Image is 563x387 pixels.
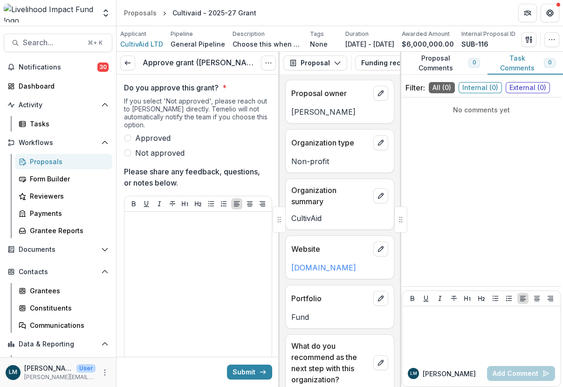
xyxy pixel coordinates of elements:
button: Bold [128,198,139,209]
div: Lisa Minsky-Primus [9,369,17,375]
p: SUB-116 [461,39,488,49]
div: Lisa Minsky-Primus [410,371,417,376]
a: Tasks [15,116,112,131]
span: 0 [548,59,551,66]
button: Bold [407,293,418,304]
span: Not approved [135,147,185,159]
button: Add Comment [487,366,555,381]
div: Tasks [30,119,105,129]
button: edit [373,135,388,150]
p: [PERSON_NAME] [423,369,476,379]
p: Filter: [405,82,425,93]
span: Notifications [19,63,97,71]
button: Ordered List [503,293,515,304]
a: Dashboard [4,78,112,94]
a: CultivAid LTD [120,39,163,49]
p: CultivAid [291,213,388,224]
div: Grantees [30,286,105,296]
p: Awarded Amount [402,30,450,38]
button: Align Left [231,198,242,209]
button: Heading 1 [179,198,191,209]
button: edit [373,355,388,370]
p: Pipeline [171,30,193,38]
p: [PERSON_NAME] [291,106,388,117]
a: Form Builder [15,171,112,187]
span: Workflows [19,139,97,147]
p: Please share any feedback, questions, or notes below. [124,166,267,188]
button: Get Help [541,4,559,22]
button: Bullet List [206,198,217,209]
span: Internal ( 0 ) [459,82,502,93]
button: Underline [420,293,432,304]
button: Italicize [434,293,446,304]
p: Duration [345,30,369,38]
a: Constituents [15,300,112,316]
div: Constituents [30,303,105,313]
button: Search... [4,34,112,52]
button: Strike [167,198,178,209]
p: Organization type [291,137,370,148]
button: Open entity switcher [99,4,112,22]
button: edit [373,188,388,203]
a: Dashboard [15,355,112,371]
span: Data & Reporting [19,340,97,348]
div: Form Builder [30,174,105,184]
button: Partners [518,4,537,22]
button: Proposal Comments [400,52,487,75]
span: 30 [97,62,109,72]
h3: Approve grant ([PERSON_NAME]) [143,58,254,67]
div: ⌘ + K [86,38,104,48]
a: [DOMAIN_NAME] [291,263,356,272]
div: Dashboard [19,81,105,91]
button: Task Comments [487,52,563,75]
span: All ( 0 ) [429,82,455,93]
span: Search... [23,38,82,47]
button: More [99,367,110,378]
p: No comments yet [405,105,557,115]
button: Strike [448,293,460,304]
button: Heading 2 [192,198,204,209]
span: Contacts [19,268,97,276]
span: External ( 0 ) [506,82,550,93]
button: Open Documents [4,242,112,257]
p: Proposal owner [291,88,370,99]
p: [PERSON_NAME] [24,363,73,373]
p: General Pipeline [171,39,225,49]
span: 0 [473,59,476,66]
p: $6,000,000.00 [402,39,454,49]
p: [DATE] - [DATE] [345,39,394,49]
button: Heading 2 [476,293,487,304]
div: Communications [30,320,105,330]
button: Open Contacts [4,264,112,279]
button: edit [373,86,388,101]
a: Communications [15,318,112,333]
button: Proposal [283,55,347,70]
a: Proposals [120,6,160,20]
button: Align Center [531,293,542,304]
div: Payments [30,208,105,218]
button: Align Left [517,293,529,304]
p: Internal Proposal ID [461,30,515,38]
span: Activity [19,101,97,109]
a: Payments [15,206,112,221]
button: Notifications30 [4,60,112,75]
button: Options [261,55,276,70]
div: Cultivaid - 2025-27 Grant [172,8,256,18]
p: Organization summary [291,185,370,207]
span: Documents [19,246,97,254]
button: Open Activity [4,97,112,112]
button: Heading 1 [462,293,473,304]
div: Reviewers [30,191,105,201]
p: Description [233,30,265,38]
p: Do you approve this grant? [124,82,219,93]
div: If you select 'Not approved', please reach out to [PERSON_NAME] directly. Temelio will not automa... [124,97,272,132]
div: Proposals [30,157,105,166]
p: Portfolio [291,293,370,304]
a: Grantees [15,283,112,298]
p: What do you recommend as the next step with this organization? [291,340,370,385]
button: Underline [141,198,152,209]
button: Open Workflows [4,135,112,150]
p: Choose this when adding a new proposal to the first stage of a pipeline. [233,39,302,49]
p: Non-profit [291,156,388,167]
button: Align Right [257,198,268,209]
